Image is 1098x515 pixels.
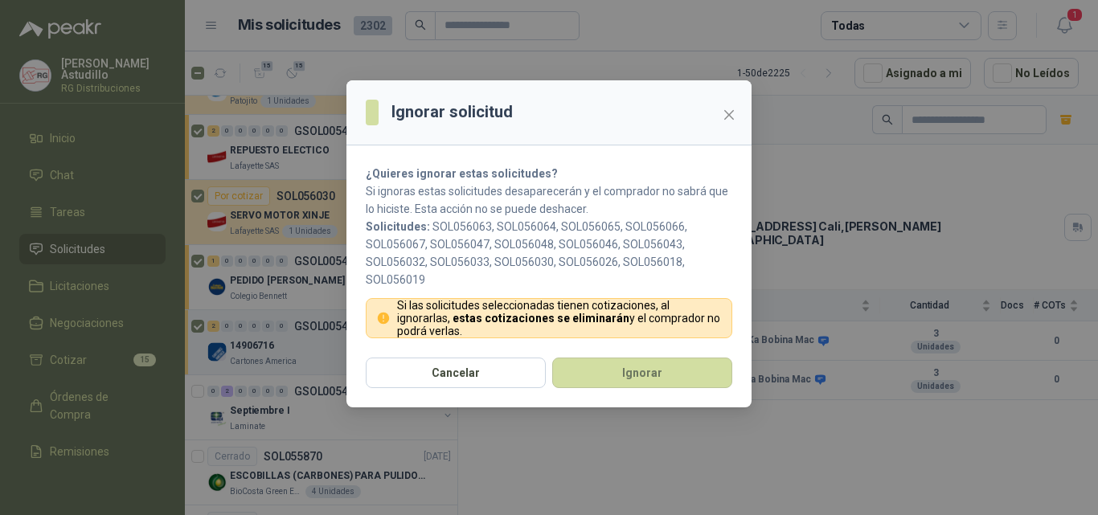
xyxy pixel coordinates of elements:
[453,312,629,325] strong: estas cotizaciones se eliminarán
[716,102,742,128] button: Close
[366,182,732,218] p: Si ignoras estas solicitudes desaparecerán y el comprador no sabrá que lo hiciste. Esta acción no...
[366,167,558,180] strong: ¿Quieres ignorar estas solicitudes?
[366,220,430,233] b: Solicitudes:
[397,299,723,337] p: Si las solicitudes seleccionadas tienen cotizaciones, al ignorarlas, y el comprador no podrá verlas.
[366,218,732,288] p: SOL056063, SOL056064, SOL056065, SOL056066, SOL056067, SOL056047, SOL056048, SOL056046, SOL056043...
[391,100,513,125] h3: Ignorar solicitud
[552,358,732,388] button: Ignorar
[366,358,546,388] button: Cancelar
[723,108,735,121] span: close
